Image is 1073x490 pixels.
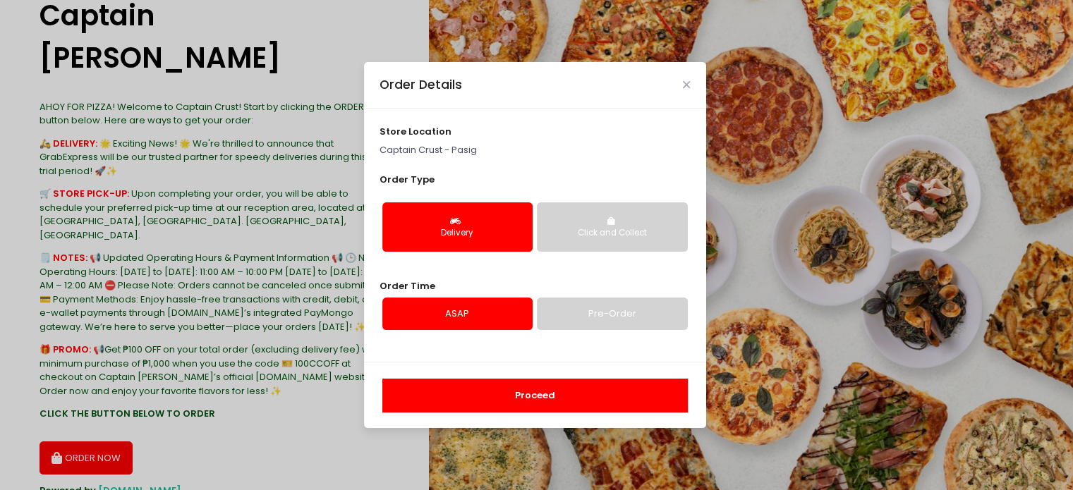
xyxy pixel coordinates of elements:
span: store location [380,125,451,138]
span: Order Type [380,173,435,186]
span: Order Time [380,279,435,293]
div: Delivery [392,227,523,240]
button: Click and Collect [537,202,687,252]
button: Delivery [382,202,533,252]
div: Click and Collect [547,227,677,240]
button: Proceed [382,379,688,412]
button: Close [683,81,690,88]
a: Pre-Order [537,298,687,330]
p: Captain Crust - Pasig [380,143,690,157]
div: Order Details [380,75,462,94]
a: ASAP [382,298,533,330]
